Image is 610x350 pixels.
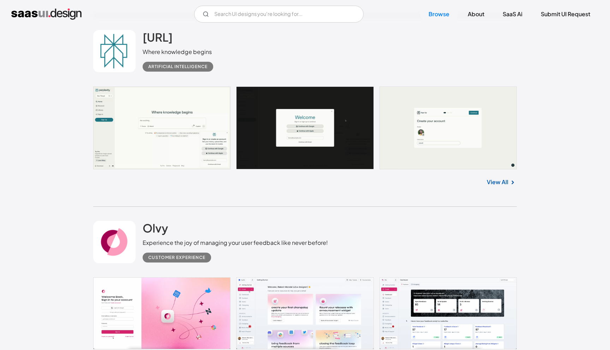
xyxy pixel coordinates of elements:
a: Submit UI Request [532,6,599,22]
a: SaaS Ai [494,6,531,22]
div: Artificial Intelligence [148,62,208,71]
a: About [459,6,493,22]
a: home [11,8,82,20]
a: View All [487,178,508,186]
input: Search UI designs you're looking for... [194,6,364,23]
div: Customer Experience [148,253,205,262]
a: Olvy [143,221,168,239]
form: Email Form [194,6,364,23]
div: Where knowledge begins [143,48,219,56]
h2: Olvy [143,221,168,235]
div: Experience the joy of managing your user feedback like never before! [143,239,328,247]
a: [URL] [143,30,173,48]
a: Browse [420,6,458,22]
h2: [URL] [143,30,173,44]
